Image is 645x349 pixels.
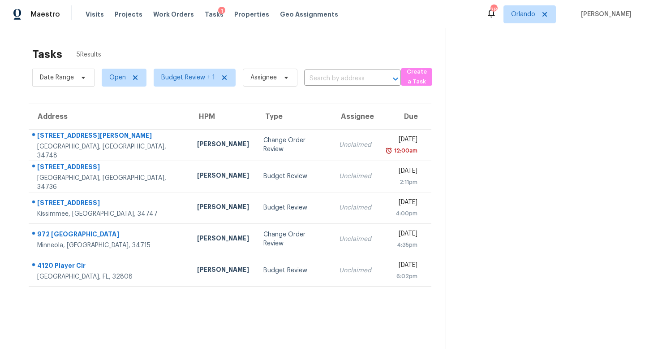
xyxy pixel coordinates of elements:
th: Due [378,104,431,129]
span: [PERSON_NAME] [577,10,632,19]
span: Maestro [30,10,60,19]
div: Unclaimed [339,140,371,149]
div: [DATE] [386,166,417,178]
h2: Tasks [32,50,62,59]
span: Orlando [511,10,535,19]
div: Budget Review [263,172,325,181]
img: Overdue Alarm Icon [385,146,392,155]
div: Unclaimed [339,203,371,212]
div: [GEOGRAPHIC_DATA], FL, 32808 [37,272,183,281]
div: [GEOGRAPHIC_DATA], [GEOGRAPHIC_DATA], 34748 [37,142,183,160]
div: [DATE] [386,229,417,240]
div: [STREET_ADDRESS][PERSON_NAME] [37,131,183,142]
span: Properties [234,10,269,19]
div: 1 [218,7,225,16]
div: [STREET_ADDRESS] [37,198,183,209]
div: 38 [490,5,497,14]
div: 4:35pm [386,240,417,249]
div: Budget Review [263,203,325,212]
div: 2:11pm [386,178,417,187]
div: Unclaimed [339,235,371,244]
input: Search by address [304,72,376,86]
div: [PERSON_NAME] [197,265,249,276]
div: 12:00am [392,146,417,155]
div: [PERSON_NAME] [197,140,249,151]
span: Geo Assignments [280,10,338,19]
div: Unclaimed [339,172,371,181]
div: [DATE] [386,261,417,272]
div: Minneola, [GEOGRAPHIC_DATA], 34715 [37,241,183,250]
div: [DATE] [386,135,417,146]
div: 4:00pm [386,209,417,218]
span: Create a Task [405,67,428,87]
span: Budget Review + 1 [161,73,215,82]
th: Type [256,104,332,129]
th: HPM [190,104,256,129]
span: Projects [115,10,142,19]
div: 6:02pm [386,272,417,281]
div: 4120 Player Cir [37,261,183,272]
div: [DATE] [386,198,417,209]
span: Date Range [40,73,74,82]
th: Address [29,104,190,129]
div: Budget Review [263,266,325,275]
div: Change Order Review [263,136,325,154]
th: Assignee [332,104,378,129]
span: Visits [86,10,104,19]
div: [PERSON_NAME] [197,171,249,182]
button: Create a Task [401,68,432,86]
div: [PERSON_NAME] [197,202,249,214]
span: Open [109,73,126,82]
button: Open [389,73,402,85]
div: 972 [GEOGRAPHIC_DATA] [37,230,183,241]
span: 5 Results [77,50,101,59]
span: Work Orders [153,10,194,19]
div: [STREET_ADDRESS] [37,162,183,174]
div: Change Order Review [263,230,325,248]
span: Assignee [250,73,277,82]
div: Unclaimed [339,266,371,275]
span: Tasks [205,11,224,17]
div: [PERSON_NAME] [197,234,249,245]
div: Kissimmee, [GEOGRAPHIC_DATA], 34747 [37,209,183,218]
div: [GEOGRAPHIC_DATA], [GEOGRAPHIC_DATA], 34736 [37,174,183,192]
